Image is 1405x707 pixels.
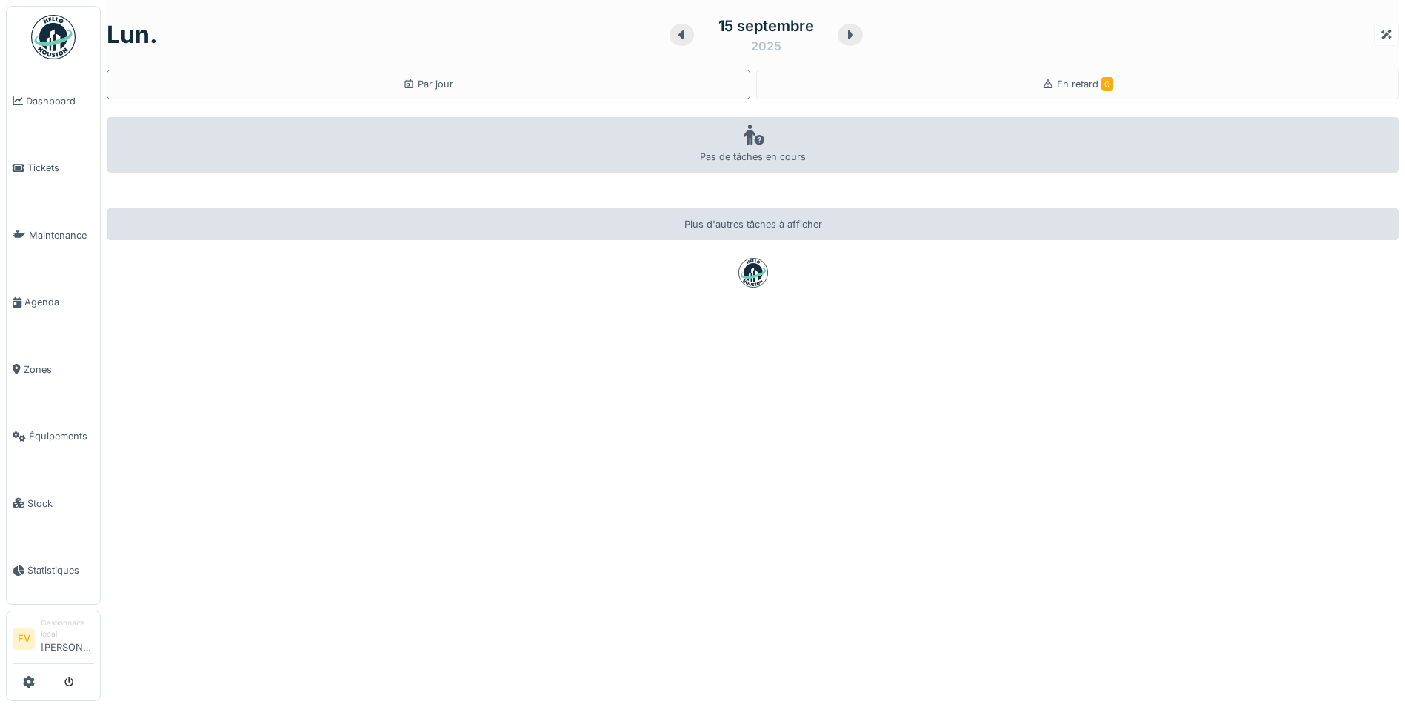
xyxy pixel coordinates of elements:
li: FV [13,628,35,650]
a: Dashboard [7,67,100,135]
a: Zones [7,336,100,403]
span: Statistiques [27,563,94,577]
li: [PERSON_NAME] [41,617,94,660]
a: Agenda [7,269,100,336]
img: badge-BVDL4wpA.svg [738,258,768,288]
span: En retard [1057,79,1113,90]
a: Maintenance [7,202,100,269]
div: Pas de tâches en cours [107,117,1399,173]
span: 0 [1101,77,1113,91]
span: Stock [27,497,94,511]
a: Statistiques [7,537,100,605]
span: Maintenance [29,228,94,242]
span: Tickets [27,161,94,175]
img: Badge_color-CXgf-gQk.svg [31,15,76,59]
div: 2025 [751,37,781,55]
a: Équipements [7,403,100,471]
div: Par jour [403,77,453,91]
a: Tickets [7,135,100,202]
a: Stock [7,470,100,537]
h1: lun. [107,21,158,49]
span: Équipements [29,429,94,443]
a: FV Gestionnaire local[PERSON_NAME] [13,617,94,664]
div: Gestionnaire local [41,617,94,640]
div: 15 septembre [718,15,814,37]
span: Zones [24,362,94,376]
span: Dashboard [26,94,94,108]
div: Plus d'autres tâches à afficher [107,208,1399,240]
span: Agenda [24,295,94,309]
